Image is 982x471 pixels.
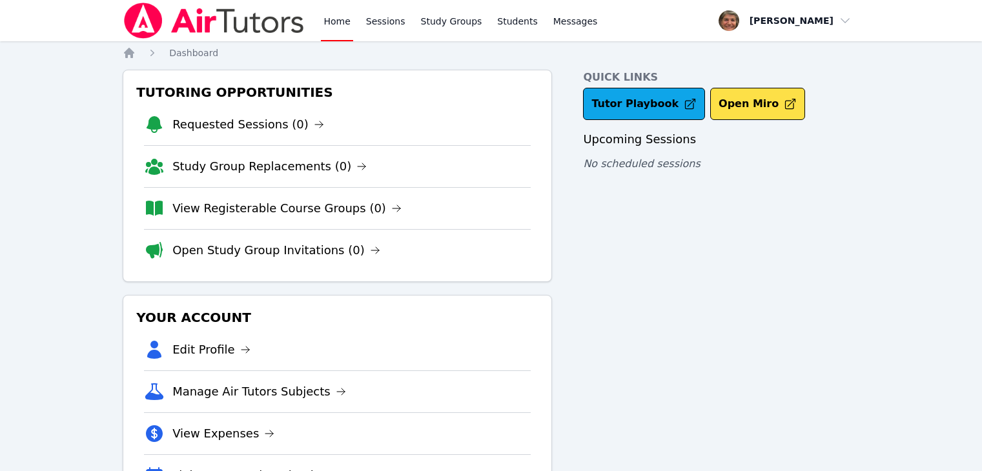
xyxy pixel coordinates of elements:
a: Tutor Playbook [583,88,705,120]
a: Requested Sessions (0) [172,115,324,134]
span: Messages [553,15,598,28]
a: View Expenses [172,425,274,443]
a: View Registerable Course Groups (0) [172,199,402,217]
a: Manage Air Tutors Subjects [172,383,346,401]
h3: Your Account [134,306,541,329]
button: Open Miro [710,88,805,120]
img: Air Tutors [123,3,305,39]
a: Study Group Replacements (0) [172,157,367,175]
a: Open Study Group Invitations (0) [172,241,380,259]
span: No scheduled sessions [583,157,700,170]
h3: Tutoring Opportunities [134,81,541,104]
h4: Quick Links [583,70,859,85]
a: Dashboard [169,46,218,59]
h3: Upcoming Sessions [583,130,859,148]
a: Edit Profile [172,341,251,359]
span: Dashboard [169,48,218,58]
nav: Breadcrumb [123,46,859,59]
